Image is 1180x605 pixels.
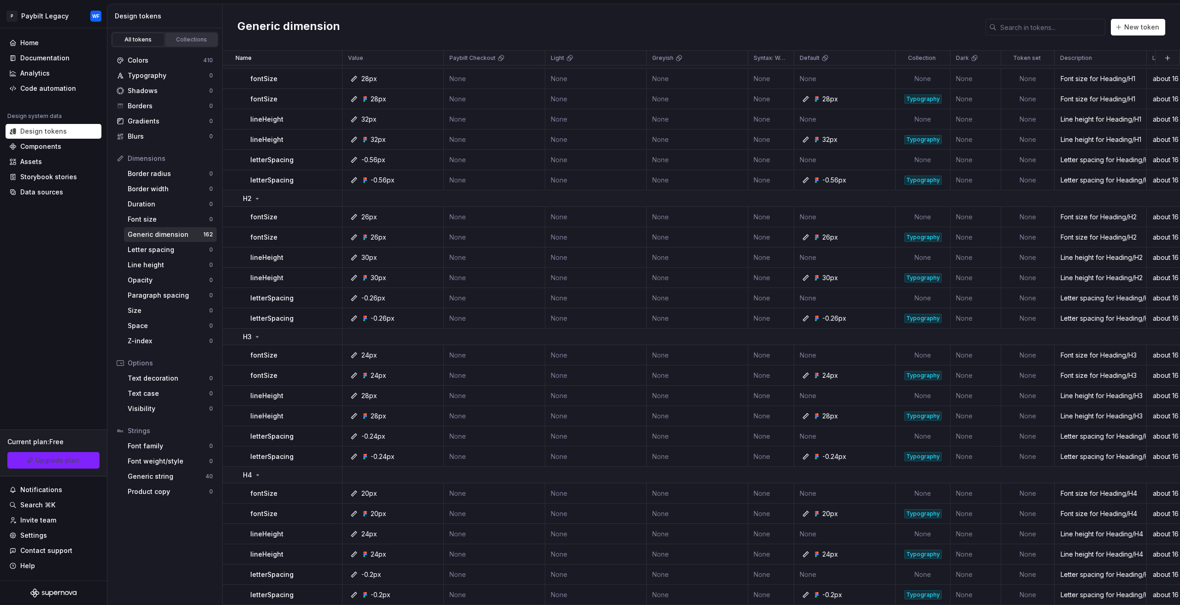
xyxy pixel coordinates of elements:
div: 0 [209,133,213,140]
td: None [647,268,748,288]
td: None [748,69,794,89]
td: None [647,365,748,386]
a: Text case0 [124,386,217,401]
td: None [444,89,545,109]
div: 0 [209,200,213,208]
p: Greyish [652,54,673,62]
div: 0 [209,276,213,284]
td: None [1001,288,1055,308]
div: -0.26px [371,314,395,323]
p: Syntax: Web [754,54,786,62]
td: None [545,109,647,129]
td: None [1001,150,1055,170]
td: None [748,227,794,247]
div: 30px [822,273,838,282]
a: Invite team [6,513,101,528]
td: None [545,89,647,109]
td: None [545,150,647,170]
div: Line height [128,260,209,270]
td: None [1001,247,1055,268]
div: Line height for Heading/H2 [1055,273,1146,282]
a: Visibility0 [124,401,217,416]
div: 28px [371,94,386,104]
div: 32px [361,115,377,124]
td: None [647,308,748,329]
a: Letter spacing0 [124,242,217,257]
td: None [545,247,647,268]
div: Letter spacing for Heading/H1 [1055,155,1146,164]
div: 26px [822,233,838,242]
a: Font family0 [124,439,217,453]
div: -0.26px [822,314,846,323]
h2: Generic dimension [237,19,340,35]
td: None [1001,89,1055,109]
div: Typography [904,314,942,323]
td: None [748,268,794,288]
div: Typography [904,273,942,282]
div: 0 [209,307,213,314]
div: 30px [371,273,386,282]
div: Home [20,38,39,47]
div: -0.26px [361,294,385,303]
a: Documentation [6,51,101,65]
div: Gradients [128,117,209,126]
div: Design tokens [115,12,218,21]
div: Paragraph spacing [128,291,209,300]
td: None [444,345,545,365]
div: Opacity [128,276,209,285]
a: Typography0 [113,68,217,83]
a: Shadows0 [113,83,217,98]
td: None [950,170,1001,190]
td: None [545,308,647,329]
td: None [950,109,1001,129]
div: 40 [206,473,213,480]
button: PPaybilt LegacyWF [2,6,105,26]
td: None [748,129,794,150]
td: None [748,365,794,386]
div: Text case [128,389,209,398]
a: Generic string40 [124,469,217,484]
a: Font size0 [124,212,217,227]
div: Product copy [128,487,209,496]
div: Collections [169,36,215,43]
div: Text decoration [128,374,209,383]
div: 0 [209,246,213,253]
td: None [1001,109,1055,129]
div: 24px [371,371,386,380]
div: Notifications [20,485,62,494]
div: Paybilt Legacy [21,12,69,21]
div: Assets [20,157,42,166]
div: 0 [209,117,213,125]
div: Data sources [20,188,63,197]
td: None [794,69,896,89]
p: Value [348,54,363,62]
div: 24px [361,351,377,360]
div: 28px [822,94,838,104]
a: Space0 [124,318,217,333]
div: Border width [128,184,209,194]
div: Font family [128,441,209,451]
td: None [950,207,1001,227]
div: P [6,11,18,22]
td: None [545,365,647,386]
p: lineHeight [250,273,283,282]
a: Analytics [6,66,101,81]
a: Home [6,35,101,50]
div: 26px [361,212,377,222]
td: None [748,207,794,227]
td: None [896,345,950,365]
td: None [794,288,896,308]
p: Paybilt Checkout [449,54,496,62]
div: Letter spacing [128,245,209,254]
div: 0 [209,292,213,299]
div: 26px [371,233,386,242]
button: Contact support [6,543,101,558]
a: Storybook stories [6,170,101,184]
p: Light [551,54,564,62]
div: 0 [209,87,213,94]
div: 0 [209,458,213,465]
td: None [444,129,545,150]
td: None [444,247,545,268]
td: None [1001,69,1055,89]
div: Size [128,306,209,315]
